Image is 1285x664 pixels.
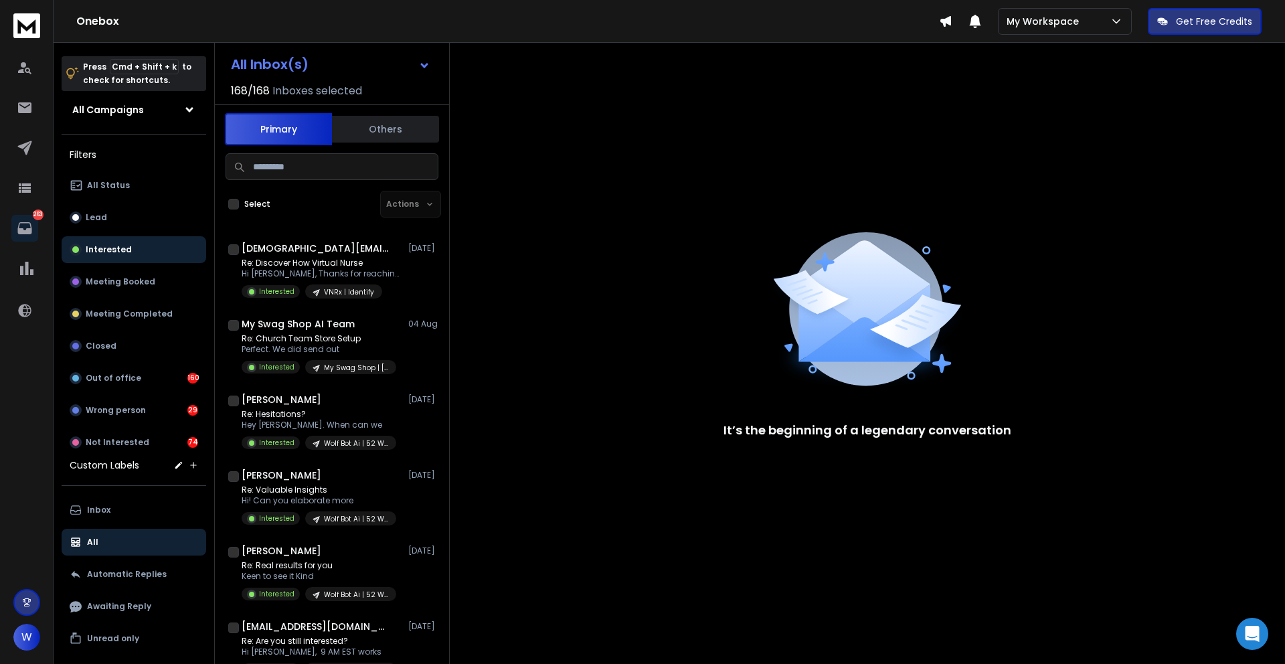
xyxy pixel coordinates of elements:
button: Wrong person29 [62,397,206,424]
div: 74 [187,437,198,448]
div: 160 [187,373,198,384]
h1: [PERSON_NAME] [242,544,321,558]
p: [DATE] [408,621,438,632]
button: W [13,624,40,651]
p: Hi! Can you elaborate more [242,495,396,506]
p: VNRx | Identify [324,287,374,297]
h1: [DEMOGRAPHIC_DATA][EMAIL_ADDRESS][DOMAIN_NAME] [242,242,389,255]
img: logo [13,13,40,38]
p: Re: Valuable Insights [242,485,396,495]
p: Wolf Bot Ai | 52 Week Campaign (LinkedIn) [324,438,388,448]
button: Automatic Replies [62,561,206,588]
h3: Inboxes selected [272,83,362,99]
p: Not Interested [86,437,149,448]
h1: [PERSON_NAME] [242,469,321,482]
p: Meeting Booked [86,276,155,287]
h3: Custom Labels [70,459,139,472]
button: Get Free Credits [1148,8,1262,35]
p: Wolf Bot Ai | 52 Week Campaign (LinkedIn) [324,590,388,600]
p: Wrong person [86,405,146,416]
p: Interested [259,589,294,599]
p: Get Free Credits [1176,15,1252,28]
p: Press to check for shortcuts. [83,60,191,87]
p: Interested [259,362,294,372]
p: Re: Hesitations? [242,409,396,420]
h1: [EMAIL_ADDRESS][DOMAIN_NAME] [242,620,389,633]
button: Primary [225,113,332,145]
p: Re: Real results for you [242,560,396,571]
button: All Inbox(s) [220,51,441,78]
button: Others [332,114,439,144]
p: Lead [86,212,107,223]
p: Wolf Bot Ai | 52 Week Campaign (LinkedIn) [324,514,388,524]
p: Re: Discover How Virtual Nurse [242,258,402,268]
h1: My Swag Shop AI Team [242,317,355,331]
p: 04 Aug [408,319,438,329]
p: 263 [33,210,44,220]
p: All [87,537,98,548]
p: Interested [86,244,132,255]
button: Out of office160 [62,365,206,392]
button: All [62,529,206,556]
p: My Workspace [1007,15,1084,28]
p: [DATE] [408,546,438,556]
button: All Campaigns [62,96,206,123]
p: Hey [PERSON_NAME]. When can we [242,420,396,430]
h1: All Campaigns [72,103,144,116]
p: Inbox [87,505,110,515]
button: Not Interested74 [62,429,206,456]
p: Perfect. We did send out [242,344,396,355]
h1: Onebox [76,13,939,29]
button: Inbox [62,497,206,523]
p: Hi [PERSON_NAME], Thanks for reaching out! [242,268,402,279]
p: Hi [PERSON_NAME], 9 AM EST works [242,647,396,657]
p: It’s the beginning of a legendary conversation [723,421,1011,440]
button: Meeting Completed [62,301,206,327]
span: 168 / 168 [231,83,270,99]
div: 29 [187,405,198,416]
button: All Status [62,172,206,199]
p: Closed [86,341,116,351]
a: 263 [11,215,38,242]
h3: Filters [62,145,206,164]
p: Interested [259,438,294,448]
p: Unread only [87,633,139,644]
h1: [PERSON_NAME] [242,393,321,406]
button: Lead [62,204,206,231]
button: Meeting Booked [62,268,206,295]
p: Keen to see it Kind [242,571,396,582]
p: Re: Church Team Store Setup [242,333,396,344]
p: [DATE] [408,470,438,481]
p: Meeting Completed [86,309,173,319]
button: Awaiting Reply [62,593,206,620]
span: Cmd + Shift + k [110,59,179,74]
h1: All Inbox(s) [231,58,309,71]
p: [DATE] [408,394,438,405]
p: Re: Are you still interested? [242,636,396,647]
button: Closed [62,333,206,359]
div: Open Intercom Messenger [1236,618,1268,650]
button: Interested [62,236,206,263]
p: All Status [87,180,130,191]
p: Automatic Replies [87,569,167,580]
p: Out of office [86,373,141,384]
button: Unread only [62,625,206,652]
p: Interested [259,513,294,523]
p: [DATE] [408,243,438,254]
p: My Swag Shop | [DEMOGRAPHIC_DATA] | v2 [324,363,388,373]
p: Awaiting Reply [87,601,151,612]
p: Interested [259,286,294,297]
label: Select [244,199,270,210]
